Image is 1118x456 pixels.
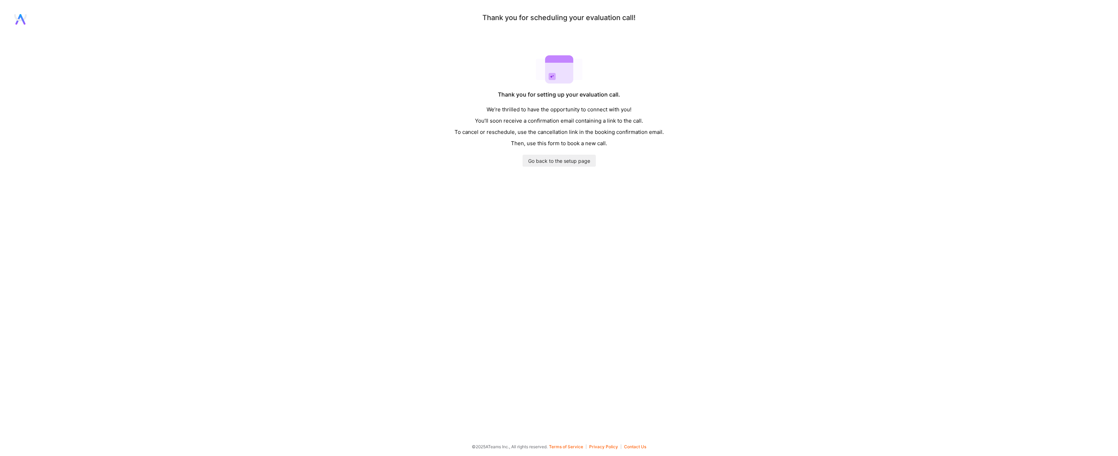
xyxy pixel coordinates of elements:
[523,155,596,167] a: Go back to the setup page
[589,444,621,449] button: Privacy Policy
[498,91,620,98] div: Thank you for setting up your evaluation call.
[549,444,586,449] button: Terms of Service
[455,104,664,149] div: We’re thrilled to have the opportunity to connect with you! You’ll soon receive a confirmation em...
[472,443,548,450] span: © 2025 ATeams Inc., All rights reserved.
[624,444,646,449] button: Contact Us
[482,14,636,21] div: Thank you for scheduling your evaluation call!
